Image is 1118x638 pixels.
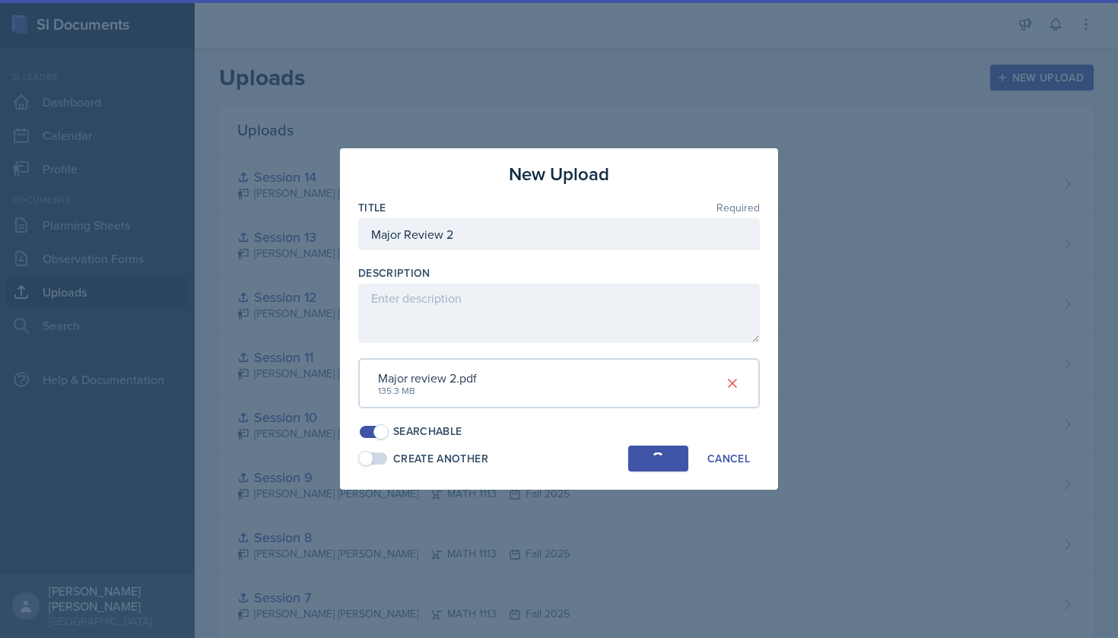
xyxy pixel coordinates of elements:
[378,369,477,387] div: Major review 2.pdf
[358,200,386,215] label: Title
[509,160,609,188] h3: New Upload
[707,452,750,465] div: Cancel
[378,384,477,398] div: 135.3 MB
[393,451,488,467] div: Create Another
[358,218,760,250] input: Enter title
[358,265,430,281] label: Description
[393,424,462,440] div: Searchable
[697,446,760,471] button: Cancel
[716,202,760,213] span: Required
